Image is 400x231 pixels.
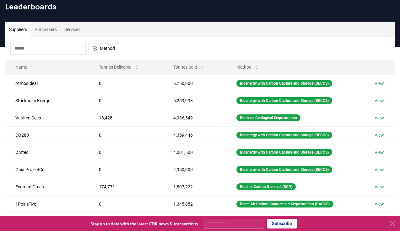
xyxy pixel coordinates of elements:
a: View [375,132,384,138]
td: 0 [89,213,163,230]
td: 4,359,446 [163,126,226,144]
td: Vaulted Deep [5,109,89,126]
td: 174,771 [89,178,163,195]
td: 1PointFive [5,195,89,213]
div: Bioenergy with Carbon Capture and Storage (BECCS) [236,166,332,173]
td: Gaia ProjectCo [5,161,89,178]
td: AtmosClear [5,75,89,92]
td: Ørsted [5,144,89,161]
td: 6,750,000 [163,75,226,92]
div: Bioenergy with Carbon Capture and Storage (BECCS) [236,149,332,156]
a: View [375,80,384,87]
td: 1,807,222 [163,178,226,195]
div: Bioenergy with Carbon Capture and Storage (BECCS) [236,80,332,87]
td: Stockholm Exergi [5,92,89,109]
a: View [375,115,384,121]
button: Name [10,61,40,73]
a: View [375,201,384,207]
div: Bioenergy with Carbon Capture and Storage (BECCS) [236,132,332,139]
button: Tonnes Sold [168,61,209,73]
button: Suppliers [5,22,31,37]
td: 2,950,000 [163,161,226,178]
button: Purchasers [31,22,61,37]
div: Biomass Geological Sequestration [236,114,300,121]
td: 4,001,500 [163,144,226,161]
td: 1,345,852 [163,195,226,213]
div: Biochar Carbon Removal (BCR) [236,183,296,190]
td: 5,259,998 [163,92,226,109]
a: View [375,149,384,155]
a: View [375,97,384,104]
button: Method [231,61,264,73]
button: Services [61,22,84,37]
td: 0 [89,75,163,92]
td: 0 [89,92,163,109]
td: 0 [89,195,163,213]
td: CO280 [5,126,89,144]
td: 4,936,549 [163,109,226,126]
td: 1,199,998 [163,213,226,230]
button: Tonnes Delivered [94,61,144,73]
td: Exomad Green [5,178,89,195]
td: 0 [89,126,163,144]
a: View [375,184,384,190]
td: 0 [89,161,163,178]
a: View [375,166,384,173]
td: Hafslund [PERSON_NAME] [5,213,89,230]
td: 0 [89,144,163,161]
div: Bioenergy with Carbon Capture and Storage (BECCS) [236,97,332,104]
button: Method [88,43,119,53]
div: Direct Air Carbon Capture and Sequestration (DACCS) [236,201,333,207]
td: 18,428 [89,109,163,126]
h1: Leaderboards [5,2,395,12]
